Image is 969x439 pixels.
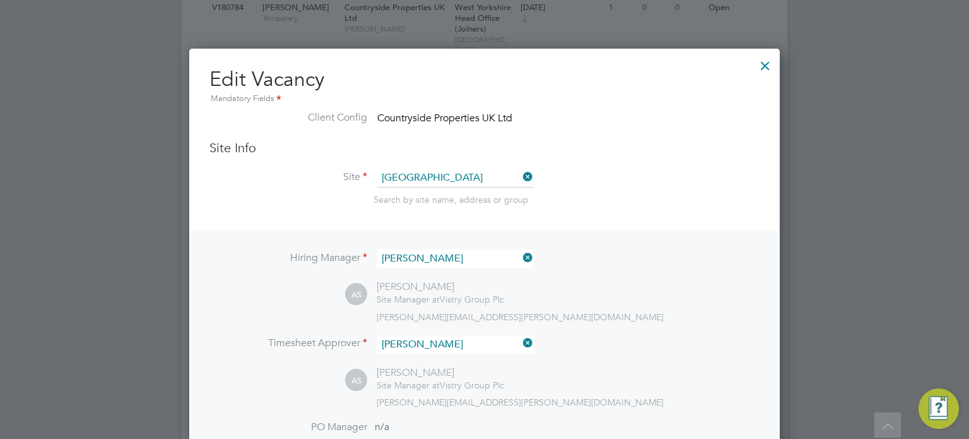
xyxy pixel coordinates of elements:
span: [PERSON_NAME][EMAIL_ADDRESS][PERSON_NAME][DOMAIN_NAME] [377,311,664,323]
div: [PERSON_NAME] [377,366,504,380]
span: [PERSON_NAME][EMAIL_ADDRESS][PERSON_NAME][DOMAIN_NAME] [377,397,664,408]
input: Search for... [377,169,533,188]
label: Site [209,171,367,184]
button: Engage Resource Center [919,388,959,429]
label: PO Manager [209,421,367,434]
span: Site Manager at [377,380,440,391]
span: n/a [375,421,389,433]
div: [PERSON_NAME] [377,280,504,294]
label: Hiring Manager [209,251,367,265]
span: AS [345,370,367,392]
h2: Edit Vacancy [209,66,760,107]
h3: Site Info [209,140,760,156]
span: Countryside Properties UK Ltd [377,112,512,125]
label: Client Config [209,111,367,124]
span: AS [345,284,367,306]
div: Mandatory Fields [209,92,760,106]
input: Search for... [377,335,533,354]
span: Site Manager at [377,294,440,305]
span: Search by site name, address or group [373,194,529,205]
div: Vistry Group Plc [377,380,504,391]
input: Search for... [377,250,533,268]
div: Vistry Group Plc [377,294,504,305]
label: Timesheet Approver [209,337,367,350]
